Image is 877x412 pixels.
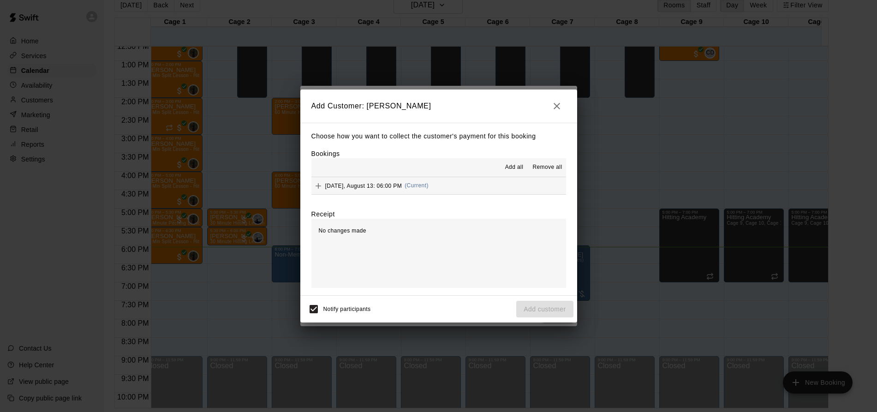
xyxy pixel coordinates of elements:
button: Remove all [529,160,566,175]
span: Remove all [532,163,562,172]
label: Bookings [311,150,340,157]
span: [DATE], August 13: 06:00 PM [325,182,402,189]
label: Receipt [311,209,335,219]
h2: Add Customer: [PERSON_NAME] [300,90,577,123]
p: Choose how you want to collect the customer's payment for this booking [311,131,566,142]
span: Add [311,182,325,189]
span: No changes made [319,227,366,234]
span: (Current) [405,182,429,189]
button: Add all [499,160,529,175]
span: Notify participants [323,306,371,312]
span: Add all [505,163,524,172]
button: Add[DATE], August 13: 06:00 PM(Current) [311,177,566,194]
